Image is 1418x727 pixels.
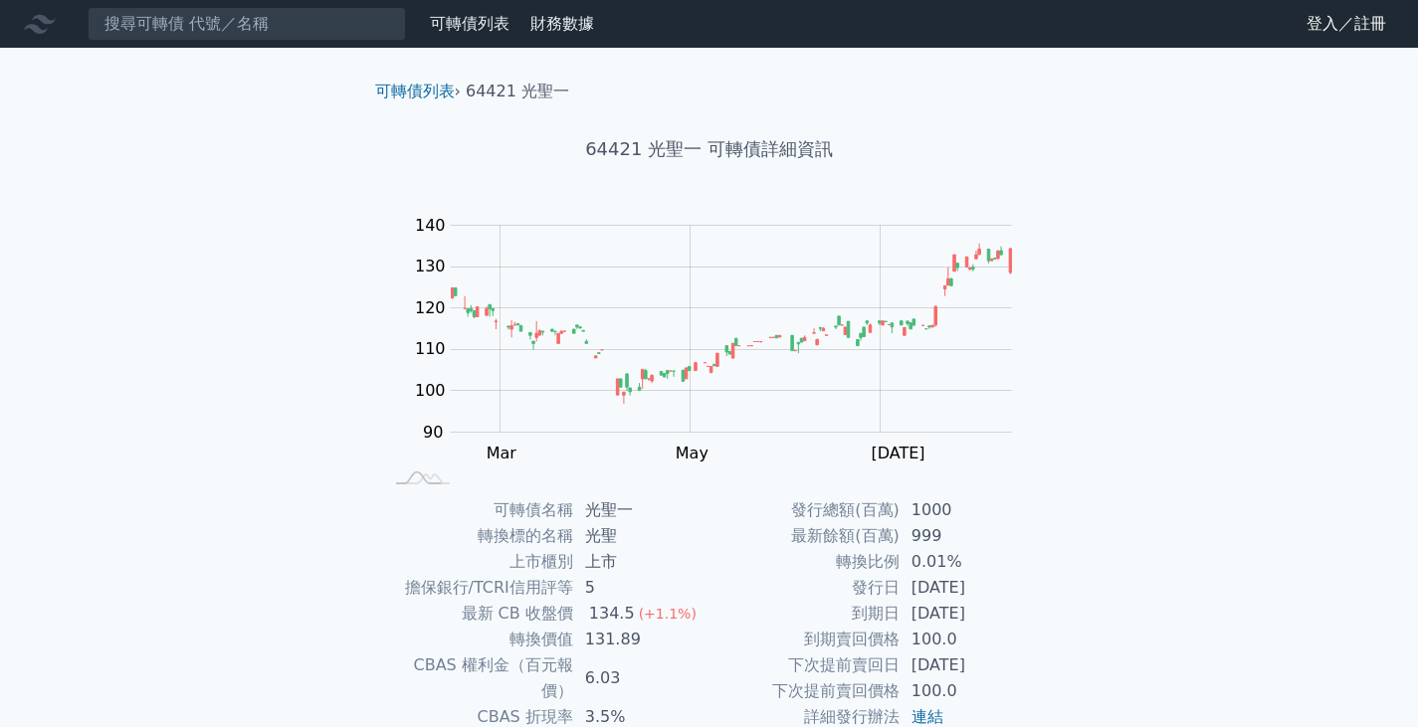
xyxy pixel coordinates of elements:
[709,652,900,678] td: 下次提前賣回日
[900,678,1036,704] td: 100.0
[709,627,900,652] td: 到期賣回價格
[900,627,1036,652] td: 100.0
[900,575,1036,601] td: [DATE]
[900,497,1036,523] td: 1000
[430,14,509,33] a: 可轉債列表
[1291,8,1402,40] a: 登入／註冊
[573,549,709,575] td: 上市
[573,523,709,549] td: 光聖
[709,523,900,549] td: 最新餘額(百萬)
[415,381,446,400] tspan: 100
[383,575,573,601] td: 擔保銀行/TCRI信用評等
[423,423,443,442] tspan: 90
[709,678,900,704] td: 下次提前賣回價格
[383,627,573,652] td: 轉換價值
[487,444,517,462] tspan: Mar
[88,7,406,41] input: 搜尋可轉債 代號／名稱
[709,549,900,575] td: 轉換比例
[405,216,1042,504] g: Chart
[359,135,1060,163] h1: 64421 光聖一 可轉債詳細資訊
[375,82,455,100] a: 可轉債列表
[573,627,709,652] td: 131.89
[415,216,446,235] tspan: 140
[912,707,943,726] a: 連結
[585,601,639,627] div: 134.5
[871,444,924,462] tspan: [DATE]
[639,606,697,622] span: (+1.1%)
[530,14,594,33] a: 財務數據
[383,652,573,704] td: CBAS 權利金（百元報價）
[573,652,709,704] td: 6.03
[900,601,1036,627] td: [DATE]
[709,497,900,523] td: 發行總額(百萬)
[709,575,900,601] td: 發行日
[415,298,446,317] tspan: 120
[375,80,461,103] li: ›
[383,549,573,575] td: 上市櫃別
[573,497,709,523] td: 光聖一
[900,523,1036,549] td: 999
[900,549,1036,575] td: 0.01%
[573,575,709,601] td: 5
[466,80,569,103] li: 64421 光聖一
[709,601,900,627] td: 到期日
[415,257,446,275] tspan: 130
[900,652,1036,678] td: [DATE]
[383,497,573,523] td: 可轉債名稱
[383,601,573,627] td: 最新 CB 收盤價
[415,339,446,358] tspan: 110
[676,444,709,462] tspan: May
[383,523,573,549] td: 轉換標的名稱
